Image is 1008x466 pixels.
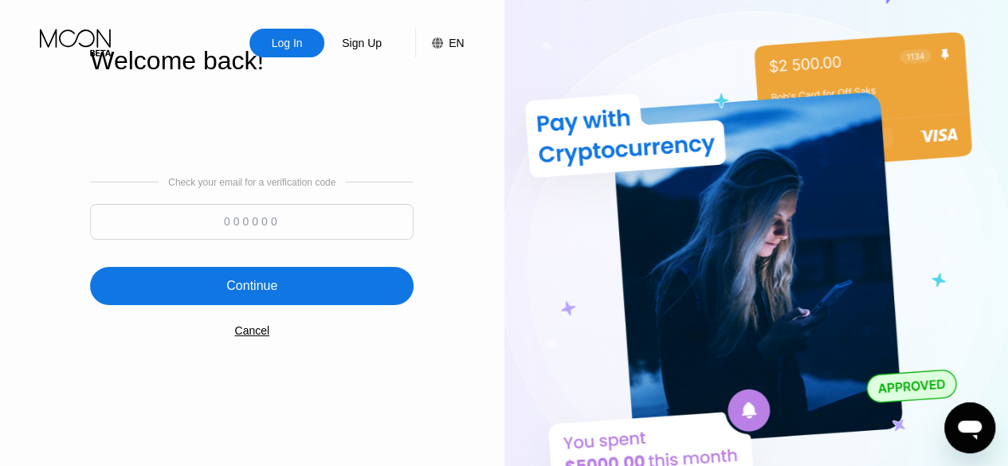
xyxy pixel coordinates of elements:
[340,35,383,51] div: Sign Up
[90,204,414,240] input: 000000
[90,267,414,305] div: Continue
[234,324,269,337] div: Cancel
[270,35,304,51] div: Log In
[249,29,324,57] div: Log In
[415,29,464,57] div: EN
[944,402,995,453] iframe: Przycisk umożliwiający otwarcie okna komunikatora
[226,278,277,294] div: Continue
[168,177,335,188] div: Check your email for a verification code
[90,46,414,76] div: Welcome back!
[324,29,399,57] div: Sign Up
[449,37,464,49] div: EN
